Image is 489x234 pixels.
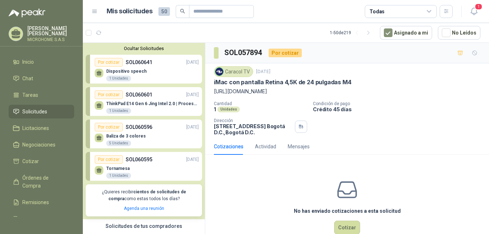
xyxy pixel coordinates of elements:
p: 1 [214,106,216,112]
span: Cotizar [22,157,39,165]
a: Por cotizarSOL060601[DATE] ThinkPad E14 Gen 6 Jing Intel 2.0 | Procesador Intel Core Ultra 5 125U... [86,87,202,116]
div: Solicitudes de tus compradores [83,219,205,233]
p: Crédito 45 días [313,106,486,112]
p: Tornamesa [106,166,131,171]
p: Cantidad [214,101,307,106]
button: 1 [467,5,480,18]
div: 1 Unidades [106,173,131,179]
div: Por cotizar [95,123,123,131]
div: Actividad [255,143,276,150]
a: Tareas [9,88,74,102]
button: Asignado a mi [380,26,432,40]
a: Remisiones [9,195,74,209]
p: Dispositivo speech [106,69,147,74]
a: Solicitudes [9,105,74,118]
a: Por cotizarSOL060596[DATE] Baliza de 3 colores5 Unidades [86,120,202,148]
div: Mensajes [288,143,310,150]
p: SOL060595 [126,156,152,163]
a: Licitaciones [9,121,74,135]
span: Negociaciones [22,141,55,149]
div: Por cotizar [95,58,123,67]
div: Por cotizar [95,155,123,164]
p: [DATE] [186,156,199,163]
p: ThinkPad E14 Gen 6 Jing Intel 2.0 | Procesador Intel Core Ultra 5 125U ( 12 [106,101,199,106]
b: cientos de solicitudes de compra [108,189,186,201]
p: [DATE] [186,124,199,131]
button: Ocultar Solicitudes [86,46,202,51]
p: MICROHOME S.A.S [27,37,74,42]
h3: No has enviado cotizaciones a esta solicitud [294,207,401,215]
p: Dirección [214,118,292,123]
button: No Leídos [438,26,480,40]
div: Todas [369,8,385,15]
a: Configuración [9,212,74,226]
a: Por cotizarSOL060595[DATE] Tornamesa1 Unidades [86,152,202,181]
div: Cotizaciones [214,143,243,150]
span: Remisiones [22,198,49,206]
p: [DATE] [256,68,270,75]
a: Negociaciones [9,138,74,152]
a: Agenda una reunión [124,206,164,211]
span: 1 [475,3,483,10]
p: SOL060596 [126,123,152,131]
div: Por cotizar [269,49,302,57]
div: Por cotizar [95,90,123,99]
span: Configuración [22,215,54,223]
p: SOL060641 [126,58,152,66]
p: [DATE] [186,59,199,66]
div: 1 - 50 de 219 [330,27,374,39]
div: Unidades [217,107,240,112]
p: Baliza de 3 colores [106,134,146,139]
a: Cotizar [9,154,74,168]
p: [DATE] [186,91,199,98]
h3: SOL057894 [224,47,263,58]
a: Por cotizarSOL060641[DATE] Dispositivo speech1 Unidades [86,55,202,84]
div: 1 Unidades [106,76,131,81]
a: Chat [9,72,74,85]
p: SOL060601 [126,91,152,99]
span: Licitaciones [22,124,49,132]
img: Company Logo [215,68,223,76]
span: Solicitudes [22,108,47,116]
img: Logo peakr [9,9,45,17]
p: [URL][DOMAIN_NAME] [214,87,480,95]
h1: Mis solicitudes [107,6,153,17]
div: 5 Unidades [106,140,131,146]
span: 50 [158,7,170,16]
div: Caracol TV [214,66,253,77]
p: ¿Quieres recibir como estas todos los días? [90,189,198,202]
span: Órdenes de Compra [22,174,67,190]
div: Ocultar SolicitudesPor cotizarSOL060641[DATE] Dispositivo speech1 UnidadesPor cotizarSOL060601[DA... [83,43,205,219]
p: iMac con pantalla Retina 4,5K de 24 pulgadas M4 [214,78,351,86]
span: Tareas [22,91,38,99]
span: search [180,9,185,14]
p: [PERSON_NAME] [PERSON_NAME] [27,26,74,36]
span: Inicio [22,58,34,66]
a: Órdenes de Compra [9,171,74,193]
div: 1 Unidades [106,108,131,114]
p: Condición de pago [313,101,486,106]
a: Inicio [9,55,74,69]
p: [STREET_ADDRESS] Bogotá D.C. , Bogotá D.C. [214,123,292,135]
span: Chat [22,75,33,82]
